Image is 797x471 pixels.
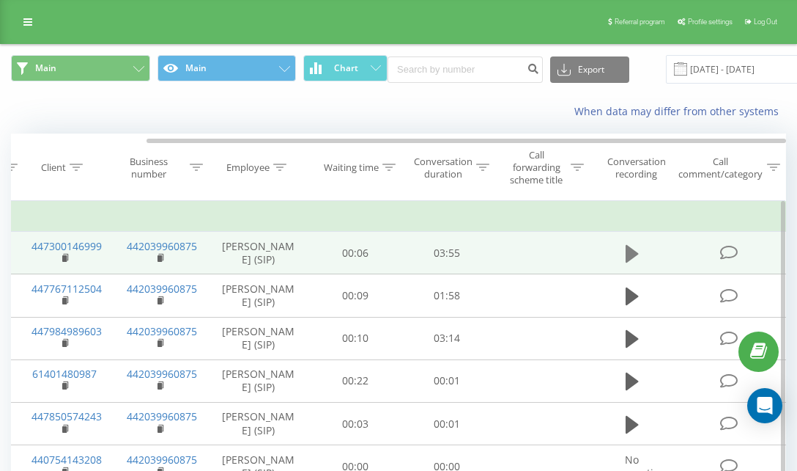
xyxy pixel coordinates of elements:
[401,317,493,359] td: 03:14
[688,18,733,26] span: Profile settings
[401,403,493,445] td: 00:01
[207,232,310,274] td: [PERSON_NAME] (SIP)
[31,409,102,423] a: 447850574243
[41,161,66,174] div: Client
[505,149,567,186] div: Call forwarding scheme title
[31,324,102,338] a: 447984989603
[207,274,310,317] td: [PERSON_NAME] (SIP)
[574,104,786,118] a: When data may differ from other systems
[127,239,197,253] a: 442039960875
[388,56,543,83] input: Search by number
[310,232,401,274] td: 00:06
[11,55,150,81] button: Main
[31,239,102,253] a: 447300146999
[310,317,401,359] td: 00:10
[127,282,197,296] a: 442039960875
[334,63,358,73] span: Chart
[310,274,401,317] td: 00:09
[615,18,665,26] span: Referral program
[601,156,672,180] div: Conversation recording
[226,161,270,174] div: Employee
[32,367,97,381] a: 61401480987
[414,156,472,180] div: Conversation duration
[207,403,310,445] td: [PERSON_NAME] (SIP)
[678,156,763,180] div: Call comment/category
[401,232,493,274] td: 03:55
[324,161,379,174] div: Waiting time
[207,317,310,359] td: [PERSON_NAME] (SIP)
[207,359,310,402] td: [PERSON_NAME] (SIP)
[127,367,197,381] a: 442039960875
[550,56,629,83] button: Export
[35,62,56,74] span: Main
[747,388,782,423] div: Open Intercom Messenger
[310,359,401,402] td: 00:22
[127,409,197,423] a: 442039960875
[127,324,197,338] a: 442039960875
[31,282,102,296] a: 447767112504
[112,156,187,180] div: Business number
[303,55,388,81] button: Chart
[127,453,197,467] a: 442039960875
[754,18,777,26] span: Log Out
[157,55,297,81] button: Main
[310,403,401,445] td: 00:03
[401,359,493,402] td: 00:01
[31,453,102,467] a: 440754143208
[401,274,493,317] td: 01:58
